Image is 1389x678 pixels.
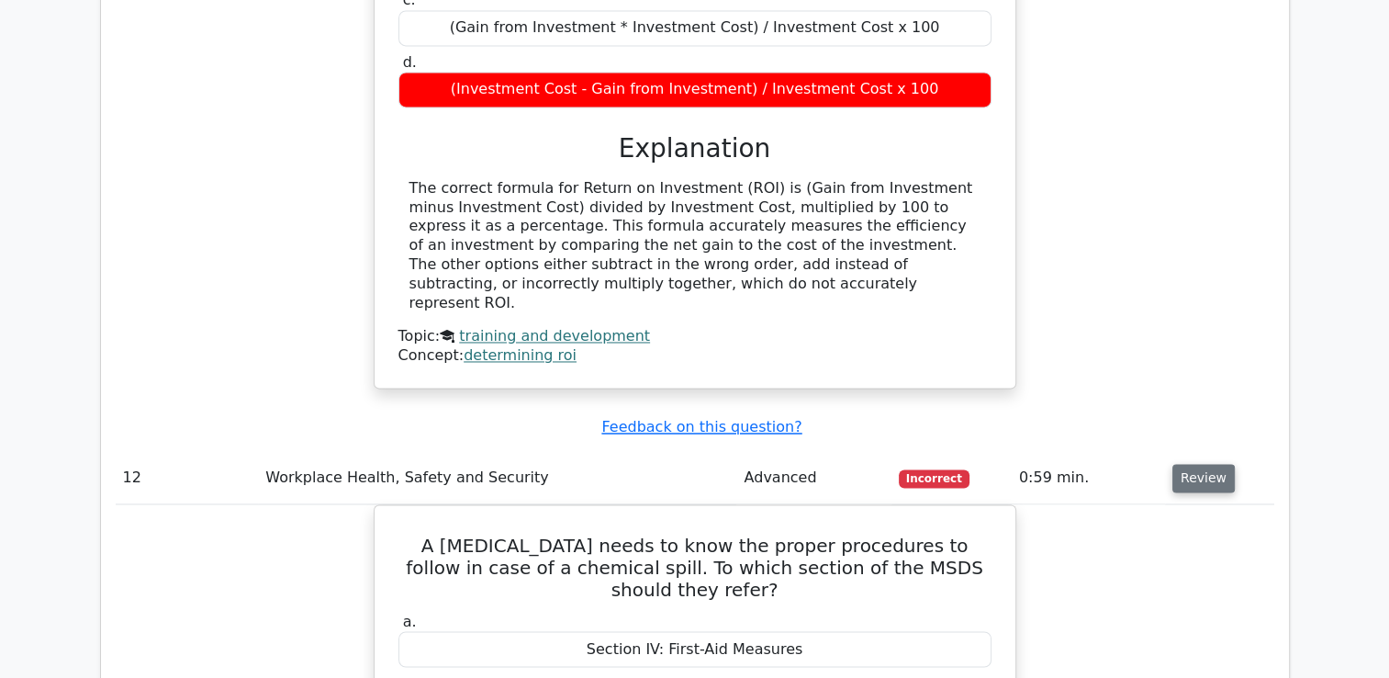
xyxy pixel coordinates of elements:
[459,327,650,345] a: training and development
[1172,464,1235,492] button: Review
[398,631,991,667] div: Section IV: First-Aid Measures
[398,327,991,346] div: Topic:
[1012,452,1165,504] td: 0:59 min.
[398,10,991,46] div: (Gain from Investment * Investment Cost) / Investment Cost x 100
[736,452,891,504] td: Advanced
[403,612,417,629] span: a.
[398,346,991,366] div: Concept:
[403,53,417,71] span: d.
[258,452,736,504] td: Workplace Health, Safety and Security
[397,535,993,601] h5: A [MEDICAL_DATA] needs to know the proper procedures to follow in case of a chemical spill. To wh...
[409,133,980,164] h3: Explanation
[398,72,991,107] div: (Investment Cost - Gain from Investment) / Investment Cost x 100
[899,469,969,488] span: Incorrect
[464,346,577,364] a: determining roi
[601,418,801,435] a: Feedback on this question?
[116,452,259,504] td: 12
[409,179,980,313] div: The correct formula for Return on Investment (ROI) is (Gain from Investment minus Investment Cost...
